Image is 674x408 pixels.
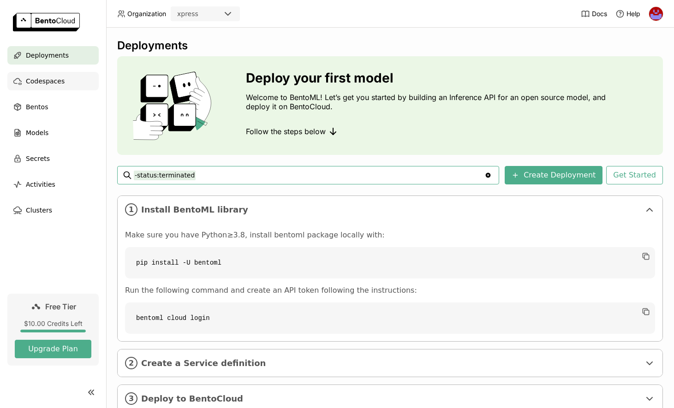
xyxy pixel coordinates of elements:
[127,10,166,18] span: Organization
[15,319,91,328] div: $10.00 Credits Left
[246,93,610,111] p: Welcome to BentoML! Let’s get you started by building an Inference API for an open source model, ...
[7,201,99,219] a: Clusters
[13,13,80,31] img: logo
[141,205,640,215] span: Install BentoML library
[246,127,326,136] span: Follow the steps below
[26,76,65,87] span: Codespaces
[118,196,662,223] div: 1Install BentoML library
[26,127,48,138] span: Models
[125,286,655,295] p: Run the following command and create an API token following the instructions:
[26,205,52,216] span: Clusters
[7,98,99,116] a: Bentos
[45,302,76,311] span: Free Tier
[118,349,662,377] div: 2Create a Service definition
[615,9,640,18] div: Help
[125,71,224,140] img: cover onboarding
[117,39,663,53] div: Deployments
[199,10,200,19] input: Selected xpress.
[7,124,99,142] a: Models
[484,171,492,179] svg: Clear value
[177,9,198,18] div: xpress
[7,175,99,194] a: Activities
[15,340,91,358] button: Upgrade Plan
[7,149,99,168] a: Secrets
[606,166,663,184] button: Get Started
[581,9,607,18] a: Docs
[7,72,99,90] a: Codespaces
[141,358,640,368] span: Create a Service definition
[125,357,137,369] i: 2
[134,168,484,183] input: Search
[26,101,48,112] span: Bentos
[626,10,640,18] span: Help
[125,247,655,278] code: pip install -U bentoml
[125,231,655,240] p: Make sure you have Python≥3.8, install bentoml package locally with:
[7,294,99,366] a: Free Tier$10.00 Credits LeftUpgrade Plan
[649,7,663,21] img: suwit phooklay
[26,153,50,164] span: Secrets
[7,46,99,65] a: Deployments
[125,302,655,334] code: bentoml cloud login
[505,166,602,184] button: Create Deployment
[125,392,137,405] i: 3
[26,179,55,190] span: Activities
[125,203,137,216] i: 1
[26,50,69,61] span: Deployments
[141,394,640,404] span: Deploy to BentoCloud
[246,71,610,85] h3: Deploy your first model
[592,10,607,18] span: Docs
